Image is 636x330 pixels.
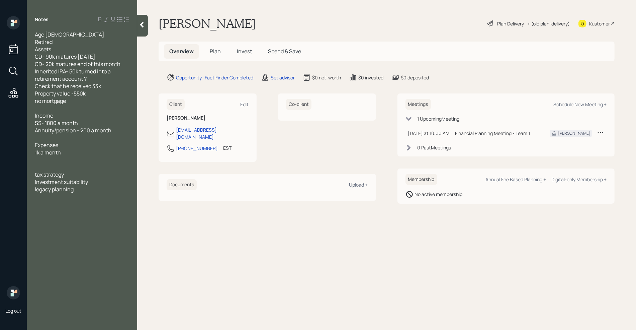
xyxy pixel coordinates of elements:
div: [DATE] at 10:00 AM [408,130,450,137]
div: • (old plan-delivery) [527,20,570,27]
span: Spend & Save [268,48,301,55]
h6: Membership [405,174,437,185]
div: Log out [5,308,21,314]
div: 1 Upcoming Meeting [418,115,460,122]
div: $0 deposited [401,74,429,81]
div: $0 invested [358,74,383,81]
div: [PERSON_NAME] [558,130,590,136]
h6: Client [167,99,185,110]
div: $0 net-worth [312,74,341,81]
div: Set advisor [271,74,295,81]
h6: Co-client [286,99,311,110]
h6: [PERSON_NAME] [167,115,249,121]
h6: Documents [167,179,197,190]
div: [PHONE_NUMBER] [176,145,218,152]
h1: [PERSON_NAME] [159,16,256,31]
div: 0 Past Meeting s [418,144,451,151]
div: Plan Delivery [497,20,524,27]
div: Upload + [349,182,368,188]
span: Plan [210,48,221,55]
div: Kustomer [589,20,610,27]
span: Invest [237,48,252,55]
div: No active membership [415,191,463,198]
div: EST [223,144,232,151]
div: Financial Planning Meeting - Team 1 [455,130,540,137]
span: Expenses 1k a month [35,141,61,156]
div: Edit [240,101,249,108]
div: Schedule New Meeting + [553,101,607,108]
label: Notes [35,16,49,23]
span: Overview [169,48,194,55]
span: Age [DEMOGRAPHIC_DATA] Retired Assets CD- 90k matures [DATE] CD- 20k matures end of this month In... [35,31,120,105]
span: tax strategy Investment suitability legacy planning [35,171,88,193]
div: Annual Fee Based Planning + [485,176,546,183]
div: Opportunity · Fact Finder Completed [176,74,253,81]
span: Income SS- 1800 a month Annuity/pension - 200 a month [35,112,111,134]
div: Digital-only Membership + [551,176,607,183]
h6: Meetings [405,99,431,110]
img: retirable_logo.png [7,286,20,300]
div: [EMAIL_ADDRESS][DOMAIN_NAME] [176,126,249,140]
